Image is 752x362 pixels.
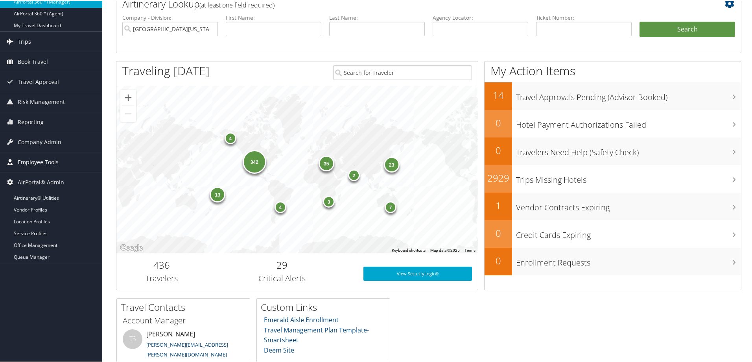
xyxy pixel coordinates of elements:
[18,31,31,51] span: Trips
[274,200,286,212] div: 4
[516,170,741,185] h3: Trips Missing Hotels
[122,13,218,21] label: Company - Division:
[640,21,735,37] button: Search
[516,252,741,267] h3: Enrollment Requests
[392,247,426,252] button: Keyboard shortcuts
[123,314,244,325] h3: Account Manager
[485,247,741,275] a: 0Enrollment Requests
[18,152,59,171] span: Employee Tools
[118,242,144,252] img: Google
[485,171,512,184] h2: 2929
[385,200,396,212] div: 7
[119,329,248,361] li: [PERSON_NAME]
[485,143,512,156] h2: 0
[18,172,64,191] span: AirPortal® Admin
[213,258,352,271] h2: 29
[121,300,250,313] h2: Travel Contacts
[485,82,741,109] a: 14Travel Approvals Pending (Advisor Booked)
[18,111,44,131] span: Reporting
[485,137,741,164] a: 0Travelers Need Help (Safety Check)
[120,89,136,105] button: Zoom in
[18,91,65,111] span: Risk Management
[123,329,142,348] div: TS
[516,142,741,157] h3: Travelers Need Help (Safety Check)
[485,253,512,267] h2: 0
[363,266,472,280] a: View SecurityLogic®
[485,109,741,137] a: 0Hotel Payment Authorizations Failed
[213,272,352,283] h3: Critical Alerts
[348,169,359,180] div: 2
[264,325,369,344] a: Travel Management Plan Template- Smartsheet
[264,315,339,323] a: Emerald Aisle Enrollment
[333,65,472,79] input: Search for Traveler
[118,242,144,252] a: Open this area in Google Maps (opens a new window)
[318,154,334,170] div: 35
[430,247,460,252] span: Map data ©2025
[122,272,201,283] h3: Travelers
[210,186,225,201] div: 13
[485,62,741,78] h1: My Action Items
[516,225,741,240] h3: Credit Cards Expiring
[242,149,266,173] div: 342
[485,115,512,129] h2: 0
[226,13,321,21] label: First Name:
[146,340,228,358] a: [PERSON_NAME][EMAIL_ADDRESS][PERSON_NAME][DOMAIN_NAME]
[485,198,512,212] h2: 1
[485,164,741,192] a: 2929Trips Missing Hotels
[485,88,512,101] h2: 14
[516,87,741,102] h3: Travel Approvals Pending (Advisor Booked)
[18,71,59,91] span: Travel Approval
[485,226,512,239] h2: 0
[383,156,399,172] div: 23
[261,300,390,313] h2: Custom Links
[516,115,741,130] h3: Hotel Payment Authorizations Failed
[516,197,741,212] h3: Vendor Contracts Expiring
[18,132,61,151] span: Company Admin
[485,192,741,219] a: 1Vendor Contracts Expiring
[264,345,294,354] a: Deem Site
[464,247,476,252] a: Terms (opens in new tab)
[485,219,741,247] a: 0Credit Cards Expiring
[122,258,201,271] h2: 436
[18,51,48,71] span: Book Travel
[536,13,632,21] label: Ticket Number:
[122,62,210,78] h1: Traveling [DATE]
[329,13,425,21] label: Last Name:
[120,105,136,121] button: Zoom out
[433,13,528,21] label: Agency Locator:
[323,195,335,206] div: 3
[224,132,236,143] div: 4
